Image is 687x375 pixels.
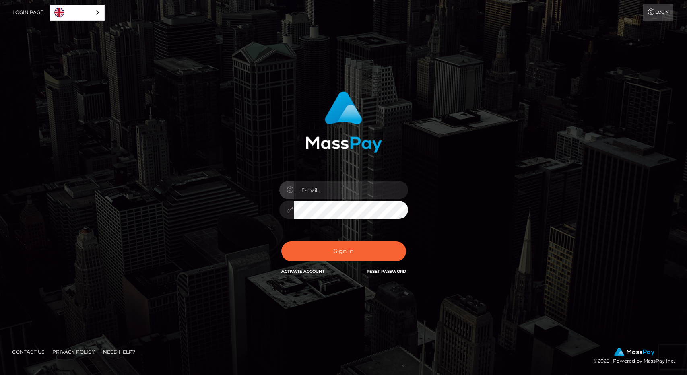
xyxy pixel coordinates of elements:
a: Login Page [12,4,43,21]
img: MassPay Login [305,91,382,153]
a: Contact Us [9,346,47,358]
aside: Language selected: English [50,5,105,21]
input: E-mail... [294,181,408,199]
button: Sign in [281,241,406,261]
a: Privacy Policy [49,346,98,358]
div: © 2025 , Powered by MassPay Inc. [594,348,681,365]
div: Language [50,5,105,21]
a: Need Help? [100,346,138,358]
img: MassPay [614,348,654,356]
a: Reset Password [367,269,406,274]
a: English [50,5,104,20]
a: Activate Account [281,269,324,274]
a: Login [643,4,673,21]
